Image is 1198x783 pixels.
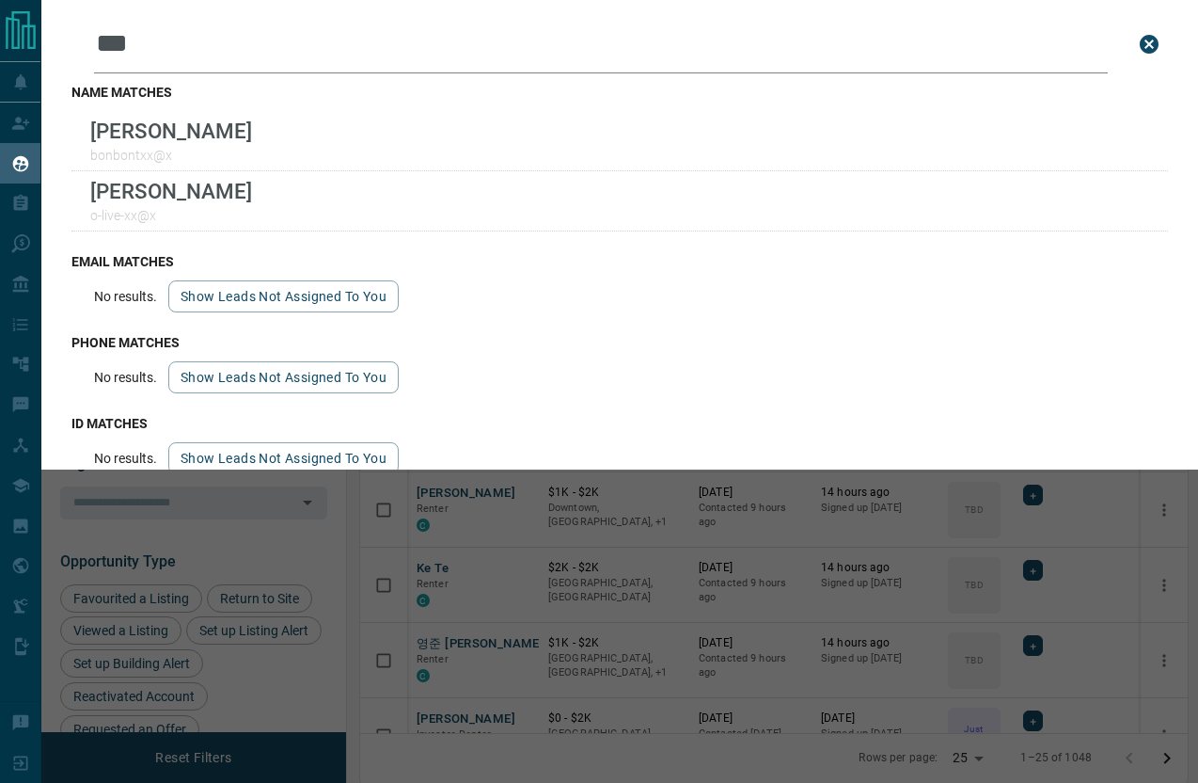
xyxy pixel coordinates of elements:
[94,451,157,466] p: No results.
[71,85,1168,100] h3: name matches
[71,254,1168,269] h3: email matches
[94,289,157,304] p: No results.
[94,370,157,385] p: No results.
[1130,25,1168,63] button: close search bar
[90,119,252,143] p: [PERSON_NAME]
[71,416,1168,431] h3: id matches
[168,442,399,474] button: show leads not assigned to you
[90,148,252,163] p: bonbontxx@x
[90,179,252,203] p: [PERSON_NAME]
[71,335,1168,350] h3: phone matches
[90,208,252,223] p: o-live-xx@x
[168,361,399,393] button: show leads not assigned to you
[168,280,399,312] button: show leads not assigned to you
